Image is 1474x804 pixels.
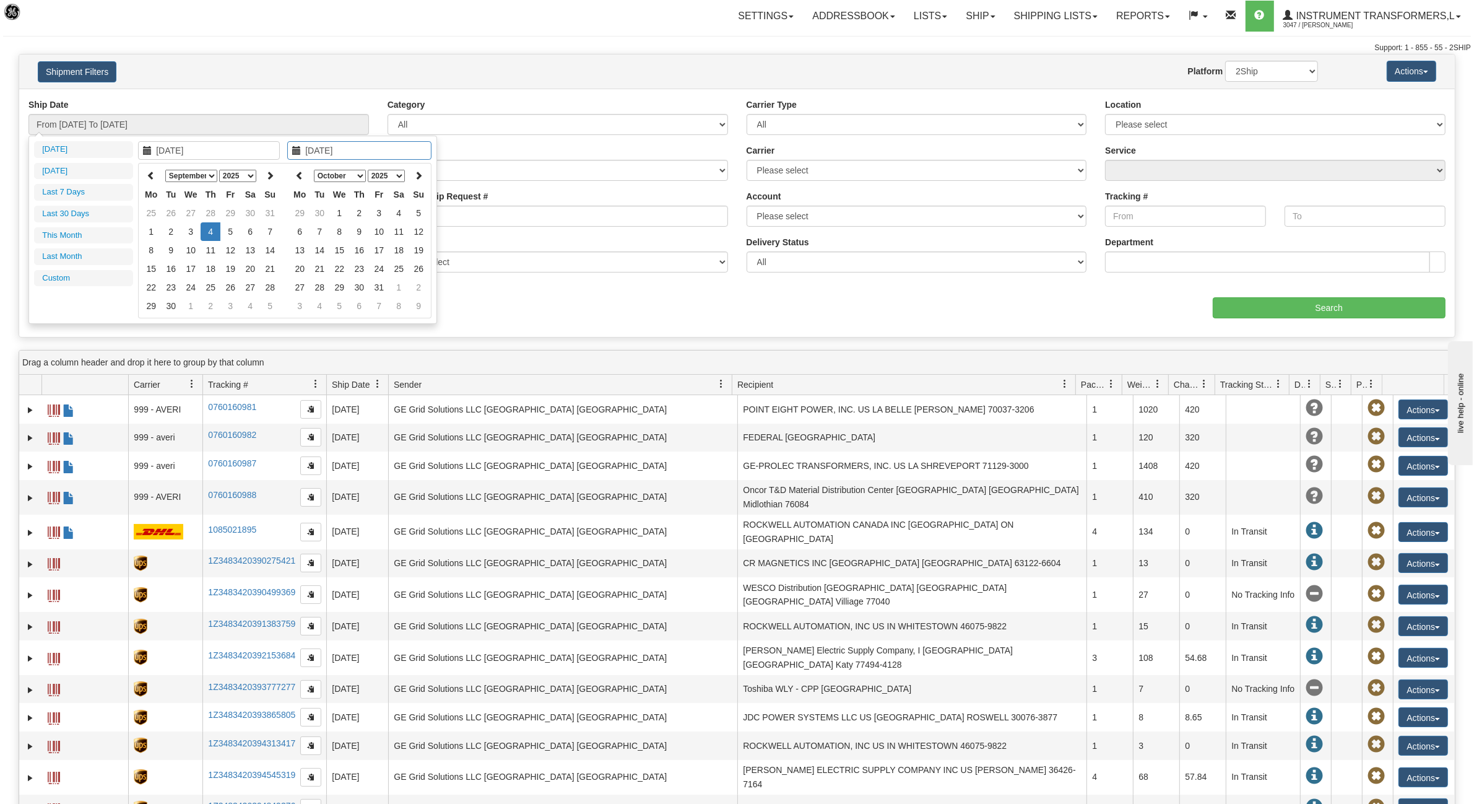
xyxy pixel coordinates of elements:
td: GE-PROLEC TRANSFORMERS, INC. US LA SHREVEPORT 71129-3000 [737,452,1086,480]
td: [DATE] [326,424,388,452]
th: Th [349,185,369,204]
td: 13 [240,241,260,260]
a: Expand [24,684,37,696]
td: 31 [260,204,280,222]
td: 12 [220,241,240,260]
button: Copy to clipboard [300,554,321,572]
label: Carrier [747,144,775,157]
a: Instrument Transformers,L 3047 / [PERSON_NAME] [1274,1,1470,32]
a: Packages filter column settings [1101,374,1122,395]
td: 28 [201,204,220,222]
button: Copy to clipboard [300,617,321,636]
li: Last 30 Days [34,206,133,222]
button: Copy to clipboard [300,523,321,541]
td: 0 [1179,577,1226,612]
a: Expand [24,740,37,753]
td: 20 [240,260,260,278]
label: Platform [1188,65,1223,77]
td: 27 [1133,577,1179,612]
td: 20 [290,260,310,278]
td: 13 [1133,549,1179,578]
label: Carrier Type [747,98,797,111]
a: Label [48,584,60,604]
td: In Transit [1226,703,1300,732]
td: 1 [1086,675,1133,704]
td: 420 [1179,452,1226,480]
td: 999 - averi [128,424,202,452]
td: [DATE] [326,675,388,704]
img: 8 - UPS [134,738,147,753]
button: Actions [1398,585,1448,605]
td: 19 [220,260,240,278]
a: 1Z3483420392153684 [208,650,295,660]
th: Mo [141,185,161,204]
td: No Tracking Info [1226,675,1300,704]
td: JDC POWER SYSTEMS LLC US [GEOGRAPHIC_DATA] ROSWELL 30076-3877 [737,703,1086,732]
a: Expand [24,404,37,416]
td: 15 [1133,612,1179,640]
td: In Transit [1226,640,1300,675]
td: [DATE] [326,612,388,640]
td: [DATE] [326,577,388,612]
a: Label [48,486,60,506]
td: In Transit [1226,515,1300,549]
a: Expand [24,432,37,444]
td: 25 [389,260,409,278]
li: Last 7 Days [34,184,133,201]
td: 1 [1086,424,1133,452]
a: Label [48,553,60,572]
td: 420 [1179,395,1226,424]
td: ROCKWELL AUTOMATION, INC US IN WHITESTOWN 46075-9822 [737,732,1086,760]
td: 0 [1179,612,1226,640]
th: Su [260,185,280,204]
a: 1085021895 [208,525,256,535]
td: 5 [409,204,428,222]
button: Copy to clipboard [300,585,321,604]
th: Fr [220,185,240,204]
a: Label [48,521,60,541]
td: 1 [1086,577,1133,612]
button: Copy to clipboard [300,768,321,787]
td: 134 [1133,515,1179,549]
td: [PERSON_NAME] Electric Supply Company, I [GEOGRAPHIC_DATA] [GEOGRAPHIC_DATA] Katy 77494-4128 [737,640,1086,675]
span: 3047 / [PERSON_NAME] [1283,19,1376,32]
td: [DATE] [326,515,388,549]
td: 30 [310,204,329,222]
td: GE Grid Solutions LLC [GEOGRAPHIC_DATA] [GEOGRAPHIC_DATA] [388,549,737,578]
th: Tu [310,185,329,204]
td: 10 [181,241,201,260]
td: GE Grid Solutions LLC [GEOGRAPHIC_DATA] [GEOGRAPHIC_DATA] [388,760,737,795]
td: In Transit [1226,612,1300,640]
a: Label [48,678,60,698]
th: Th [201,185,220,204]
button: Shipment Filters [38,61,116,82]
td: 1 [1086,480,1133,515]
span: Instrument Transformers,L [1293,11,1455,21]
td: 26 [409,260,428,278]
td: 108 [1133,640,1179,675]
td: 8 [329,222,349,241]
button: Actions [1398,648,1448,668]
a: Ship Date filter column settings [367,374,388,395]
td: 4 [201,222,220,241]
td: In Transit [1226,549,1300,578]
td: 15 [141,260,161,278]
td: [DATE] [326,640,388,675]
button: Actions [1398,427,1448,447]
td: 26 [161,204,181,222]
td: 2 [161,222,181,241]
td: GE Grid Solutions LLC [GEOGRAPHIC_DATA] [GEOGRAPHIC_DATA] [388,732,737,760]
th: We [329,185,349,204]
td: 27 [290,278,310,297]
div: grid grouping header [19,351,1455,375]
td: 8 [141,241,161,260]
a: Recipient filter column settings [1054,374,1075,395]
td: 22 [141,278,161,297]
td: In Transit [1226,732,1300,760]
td: 25 [141,204,161,222]
td: 7 [310,222,329,241]
button: Actions [1398,522,1448,542]
button: Actions [1398,456,1448,476]
button: Copy to clipboard [300,736,321,755]
td: 3 [181,222,201,241]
